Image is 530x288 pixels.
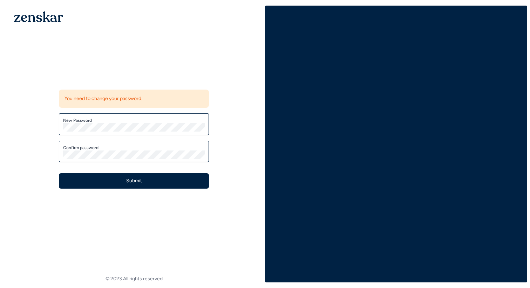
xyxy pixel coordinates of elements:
[59,90,209,108] div: You need to change your password.
[63,118,205,123] label: New Password
[14,11,63,22] img: 1OGAJ2xQqyY4LXKgY66KYq0eOWRCkrZdAb3gUhuVAqdWPZE9SRJmCz+oDMSn4zDLXe31Ii730ItAGKgCKgCCgCikA4Av8PJUP...
[3,275,265,282] footer: © 2023 All rights reserved
[63,145,205,150] label: Confirm password
[59,173,209,189] button: Submit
